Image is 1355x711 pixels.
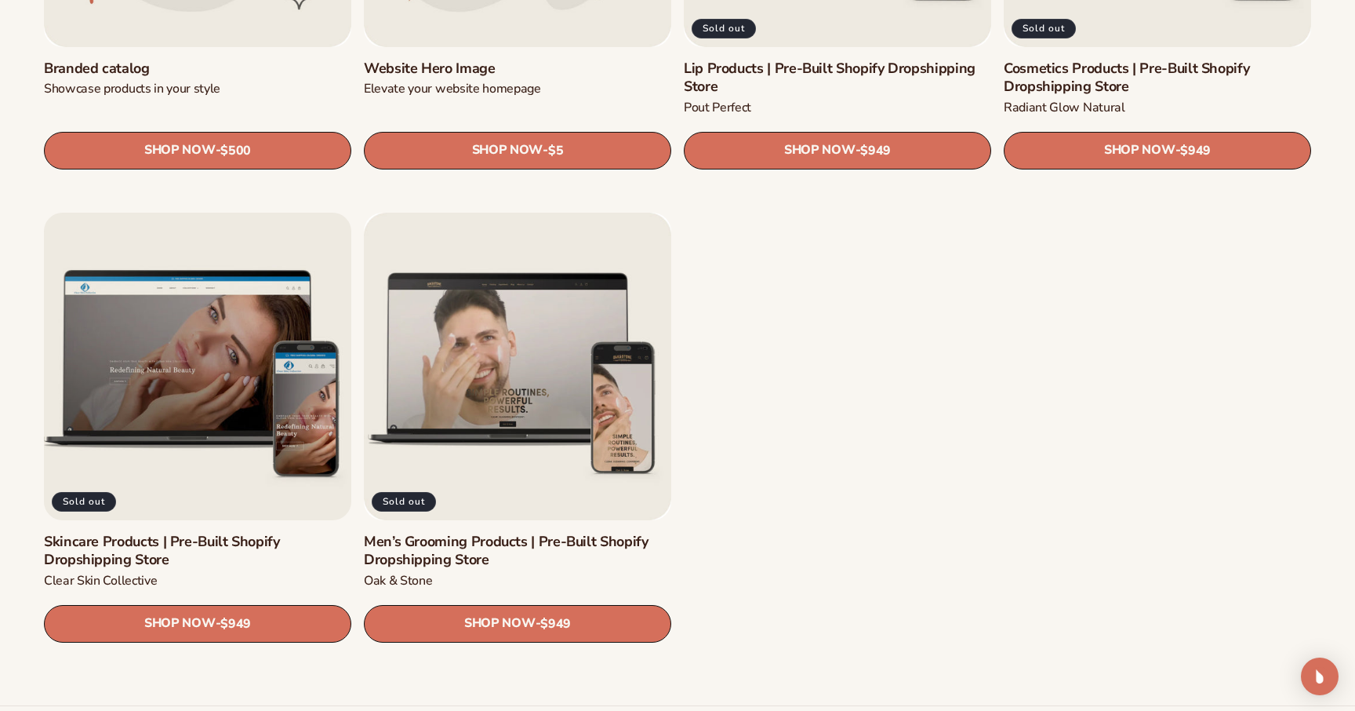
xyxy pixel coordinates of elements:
a: SHOP NOW- $949 [364,605,671,643]
span: $949 [1180,143,1211,158]
a: Website Hero Image [364,60,671,78]
span: SHOP NOW [472,143,543,158]
span: $500 [220,143,251,158]
span: $949 [860,143,891,158]
span: SHOP NOW [464,616,535,631]
span: SHOP NOW [144,143,215,158]
a: Cosmetics Products | Pre-Built Shopify Dropshipping Store [1004,60,1311,97]
div: Open Intercom Messenger [1301,658,1339,695]
a: SHOP NOW- $949 [684,131,991,169]
span: SHOP NOW [1104,143,1175,158]
span: $949 [220,617,251,632]
span: $949 [540,617,571,632]
span: SHOP NOW [144,616,215,631]
a: Men’s Grooming Products | Pre-Built Shopify Dropshipping Store [364,533,671,570]
span: $5 [548,143,563,158]
a: SHOP NOW- $949 [1004,131,1311,169]
span: SHOP NOW [784,143,855,158]
a: SHOP NOW- $949 [44,605,351,643]
a: Skincare Products | Pre-Built Shopify Dropshipping Store [44,533,351,570]
a: Lip Products | Pre-Built Shopify Dropshipping Store [684,60,991,97]
a: SHOP NOW- $500 [44,131,351,169]
a: Branded catalog [44,60,351,78]
a: SHOP NOW- $5 [364,131,671,169]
